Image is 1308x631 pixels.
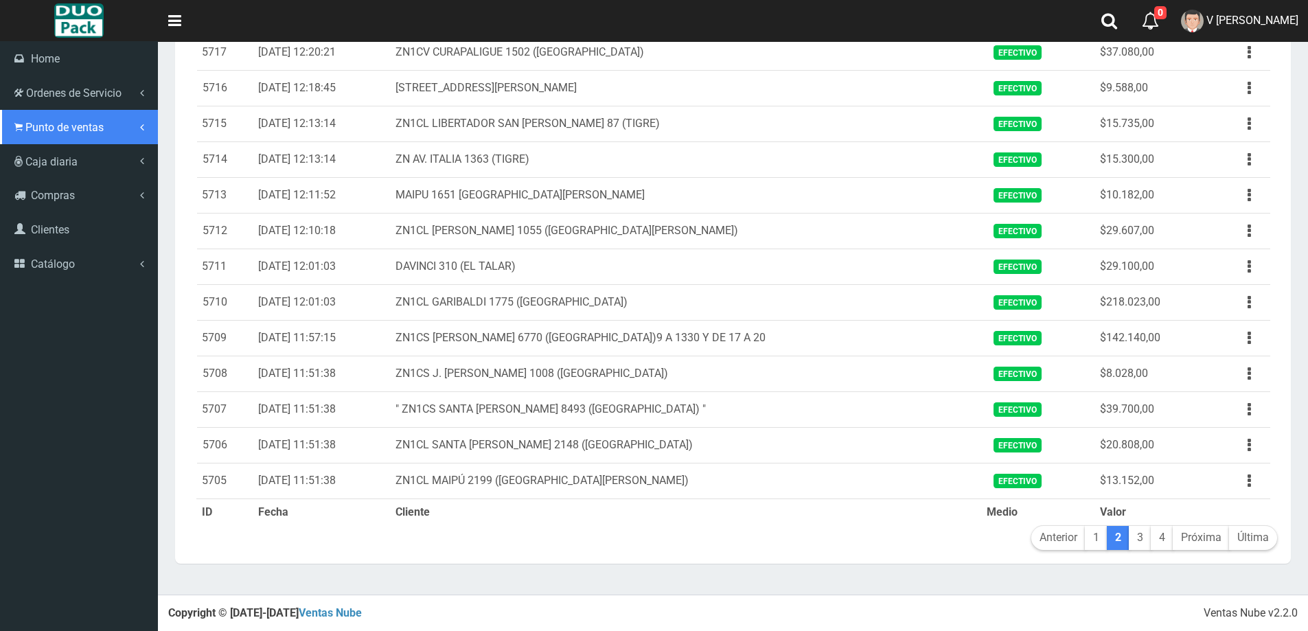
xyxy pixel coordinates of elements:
[54,3,103,38] img: Logo grande
[1115,531,1121,544] b: 2
[1094,391,1205,427] td: $39.700,00
[390,141,981,177] td: ZN AV. ITALIA 1363 (TIGRE)
[1154,6,1167,19] span: 0
[253,391,390,427] td: [DATE] 11:51:38
[253,34,390,70] td: [DATE] 12:20:21
[1094,34,1205,70] td: $37.080,00
[25,121,104,134] span: Punto de ventas
[390,498,981,525] th: Cliente
[253,213,390,249] td: [DATE] 12:10:18
[1151,526,1173,550] a: 4
[196,320,253,356] td: 5709
[253,284,390,320] td: [DATE] 12:01:03
[31,189,75,202] span: Compras
[168,606,362,619] strong: Copyright © [DATE]-[DATE]
[1094,213,1205,249] td: $29.607,00
[1173,526,1230,550] a: Próxima
[1094,249,1205,284] td: $29.100,00
[390,249,981,284] td: DAVINCI 310 (EL TALAR)
[253,463,390,498] td: [DATE] 11:51:38
[390,70,981,106] td: [STREET_ADDRESS][PERSON_NAME]
[1206,14,1298,27] span: V [PERSON_NAME]
[1181,10,1204,32] img: User Image
[1094,70,1205,106] td: $9.588,00
[253,177,390,213] td: [DATE] 12:11:52
[1085,526,1108,550] a: 1
[196,34,253,70] td: 5717
[299,606,362,619] a: Ventas Nube
[196,356,253,391] td: 5708
[253,141,390,177] td: [DATE] 12:13:14
[390,213,981,249] td: ZN1CL [PERSON_NAME] 1055 ([GEOGRAPHIC_DATA][PERSON_NAME])
[1094,106,1205,141] td: $15.735,00
[1094,320,1205,356] td: $142.140,00
[981,498,1094,525] th: Medio
[994,402,1042,417] span: Efectivo
[196,391,253,427] td: 5707
[994,474,1042,488] span: Efectivo
[1031,526,1086,550] a: Anterior
[994,260,1042,274] span: Efectivo
[1204,606,1298,621] div: Ventas Nube v2.2.0
[1229,526,1277,550] a: Última
[1094,427,1205,463] td: $20.808,00
[390,356,981,391] td: ZN1CS J. [PERSON_NAME] 1008 ([GEOGRAPHIC_DATA])
[26,87,122,100] span: Ordenes de Servicio
[994,117,1042,131] span: Efectivo
[196,249,253,284] td: 5711
[196,213,253,249] td: 5712
[253,320,390,356] td: [DATE] 11:57:15
[253,70,390,106] td: [DATE] 12:18:45
[253,427,390,463] td: [DATE] 11:51:38
[390,284,981,320] td: ZN1CL GARIBALDI 1775 ([GEOGRAPHIC_DATA])
[196,70,253,106] td: 5716
[994,331,1042,345] span: Efectivo
[253,106,390,141] td: [DATE] 12:13:14
[390,391,981,427] td: " ZN1CS SANTA [PERSON_NAME] 8493 ([GEOGRAPHIC_DATA]) "
[1129,526,1151,550] a: 3
[31,52,60,65] span: Home
[196,106,253,141] td: 5715
[390,427,981,463] td: ZN1CL SANTA [PERSON_NAME] 2148 ([GEOGRAPHIC_DATA])
[390,34,981,70] td: ZN1CV CURAPALIGUE 1502 ([GEOGRAPHIC_DATA])
[253,498,390,525] th: Fecha
[253,356,390,391] td: [DATE] 11:51:38
[1094,356,1205,391] td: $8.028,00
[390,106,981,141] td: ZN1CL LIBERTADOR SAN [PERSON_NAME] 87 (TIGRE)
[196,141,253,177] td: 5714
[994,295,1042,310] span: Efectivo
[25,155,78,168] span: Caja diaria
[1094,463,1205,498] td: $13.152,00
[31,223,69,236] span: Clientes
[196,498,253,525] th: ID
[253,249,390,284] td: [DATE] 12:01:03
[994,188,1042,203] span: Efectivo
[196,284,253,320] td: 5710
[1094,141,1205,177] td: $15.300,00
[196,177,253,213] td: 5713
[994,367,1042,381] span: Efectivo
[390,463,981,498] td: ZN1CL MAIPÚ 2199 ([GEOGRAPHIC_DATA][PERSON_NAME])
[1094,284,1205,320] td: $218.023,00
[196,427,253,463] td: 5706
[390,320,981,356] td: ZN1CS [PERSON_NAME] 6770 ([GEOGRAPHIC_DATA])9 A 1330 Y DE 17 A 20
[1094,498,1205,525] th: Valor
[994,81,1042,95] span: Efectivo
[1094,177,1205,213] td: $10.182,00
[31,257,75,271] span: Catálogo
[994,438,1042,452] span: Efectivo
[196,463,253,498] td: 5705
[994,45,1042,60] span: Efectivo
[390,177,981,213] td: MAIPU 1651 [GEOGRAPHIC_DATA][PERSON_NAME]
[994,224,1042,238] span: Efectivo
[994,152,1042,167] span: Efectivo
